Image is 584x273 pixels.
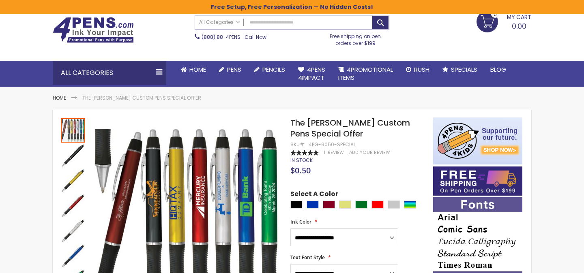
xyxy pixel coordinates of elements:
[61,117,86,143] div: The Barton Custom Pens Special Offer
[339,200,351,209] div: Gold
[322,30,390,46] div: Free shipping on pen orders over $199
[61,194,85,218] img: The Barton Custom Pens Special Offer
[323,200,335,209] div: Burgundy
[324,149,345,156] a: 1 Review
[290,200,303,209] div: Black
[414,65,429,74] span: Rush
[61,244,85,268] img: The Barton Custom Pens Special Offer
[477,11,531,31] a: 0.00 0
[512,21,526,31] span: 0.00
[202,34,268,41] span: - Call Now!
[494,11,497,18] span: 0
[290,218,311,225] span: Ink Color
[290,190,338,200] span: Select A Color
[349,149,390,156] a: Add Your Review
[338,65,393,82] span: 4PROMOTIONAL ITEMS
[53,17,134,43] img: 4Pens Custom Pens and Promotional Products
[298,65,325,82] span: 4Pens 4impact
[53,61,166,85] div: All Categories
[61,143,86,168] div: The Barton Custom Pens Special Offer
[484,61,513,79] a: Blog
[324,149,325,156] span: 1
[227,65,241,74] span: Pens
[61,243,86,268] div: The Barton Custom Pens Special Offer
[61,219,85,243] img: The Barton Custom Pens Special Offer
[53,94,66,101] a: Home
[328,149,344,156] span: Review
[174,61,213,79] a: Home
[292,61,332,87] a: 4Pens4impact
[61,218,86,243] div: The Barton Custom Pens Special Offer
[517,251,584,273] iframe: Google Customer Reviews
[202,34,240,41] a: (888) 88-4PENS
[433,166,522,196] img: Free shipping on orders over $199
[290,157,313,164] div: Availability
[290,117,410,139] span: The [PERSON_NAME] Custom Pens Special Offer
[490,65,506,74] span: Blog
[213,61,248,79] a: Pens
[248,61,292,79] a: Pencils
[388,200,400,209] div: Silver
[290,254,325,261] span: Text Font Style
[82,95,201,101] li: The [PERSON_NAME] Custom Pens Special Offer
[61,143,85,168] img: The Barton Custom Pens Special Offer
[355,200,367,209] div: Green
[290,150,319,156] div: 100%
[433,117,522,164] img: 4pens 4 kids
[61,193,86,218] div: The Barton Custom Pens Special Offer
[199,19,240,26] span: All Categories
[404,200,416,209] div: Assorted
[290,165,311,176] span: $0.50
[307,200,319,209] div: Blue
[189,65,206,74] span: Home
[61,168,86,193] div: The Barton Custom Pens Special Offer
[61,168,85,193] img: The Barton Custom Pens Special Offer
[290,157,313,164] span: In stock
[290,141,305,148] strong: SKU
[195,15,244,29] a: All Categories
[371,200,384,209] div: Red
[436,61,484,79] a: Specials
[262,65,285,74] span: Pencils
[309,141,356,148] div: 4PG-9050-SPECIAL
[332,61,399,87] a: 4PROMOTIONALITEMS
[451,65,477,74] span: Specials
[399,61,436,79] a: Rush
